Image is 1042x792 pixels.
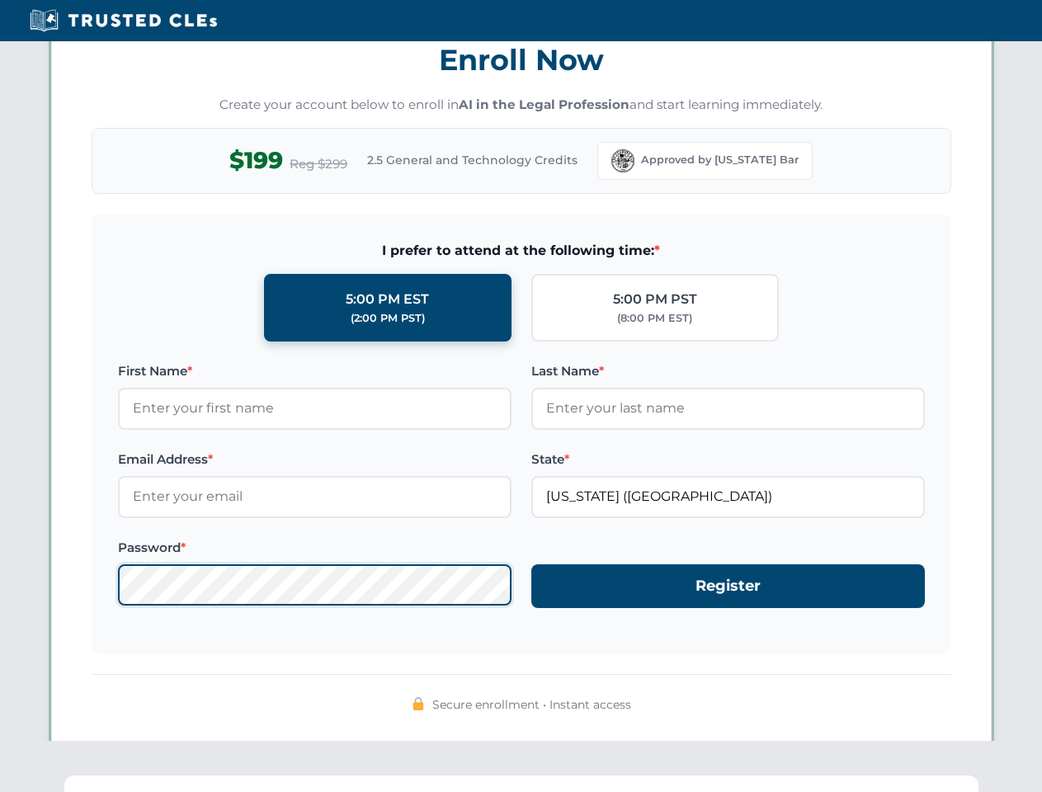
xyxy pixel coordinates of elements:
[118,361,512,381] label: First Name
[118,240,925,262] span: I prefer to attend at the following time:
[92,96,951,115] p: Create your account below to enroll in and start learning immediately.
[613,289,697,310] div: 5:00 PM PST
[531,361,925,381] label: Last Name
[531,476,925,517] input: Florida (FL)
[367,151,578,169] span: 2.5 General and Technology Credits
[92,34,951,86] h3: Enroll Now
[531,450,925,469] label: State
[432,695,631,714] span: Secure enrollment • Instant access
[412,697,425,710] img: 🔒
[25,8,222,33] img: Trusted CLEs
[118,388,512,429] input: Enter your first name
[346,289,429,310] div: 5:00 PM EST
[118,476,512,517] input: Enter your email
[351,310,425,327] div: (2:00 PM PST)
[118,450,512,469] label: Email Address
[531,564,925,608] button: Register
[611,149,634,172] img: Florida Bar
[641,152,799,168] span: Approved by [US_STATE] Bar
[531,388,925,429] input: Enter your last name
[459,97,629,112] strong: AI in the Legal Profession
[617,310,692,327] div: (8:00 PM EST)
[290,154,347,174] span: Reg $299
[118,538,512,558] label: Password
[229,142,283,179] span: $199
